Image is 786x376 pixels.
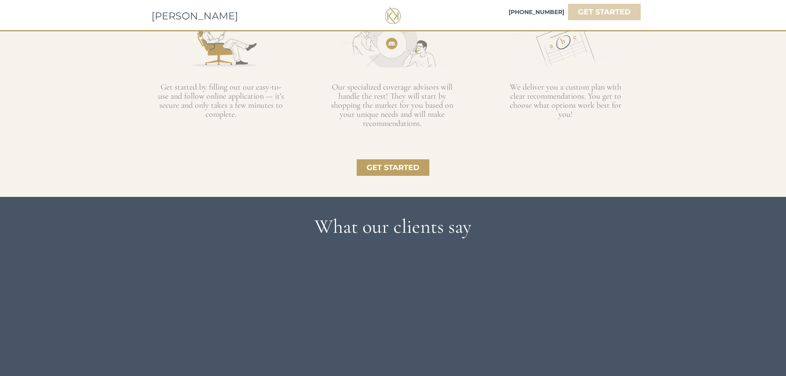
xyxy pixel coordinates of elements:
[152,10,238,22] span: [PERSON_NAME]
[357,159,429,176] a: GET STARTED
[568,4,641,20] a: GET STARTED
[510,82,621,119] span: We deliver you a custom plan with clear recommendations. You get to choose what options work best...
[367,163,419,172] strong: GET STARTED
[331,82,453,128] span: Our specialized coverage advisors will handle the rest! They will start by shopping the market fo...
[315,215,471,239] span: What our clients say
[158,82,284,119] span: Get started by filling out our easy-to-use and follow online application — it's secure and only t...
[509,8,564,16] span: [PHONE_NUMBER]
[578,7,631,17] strong: GET STARTED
